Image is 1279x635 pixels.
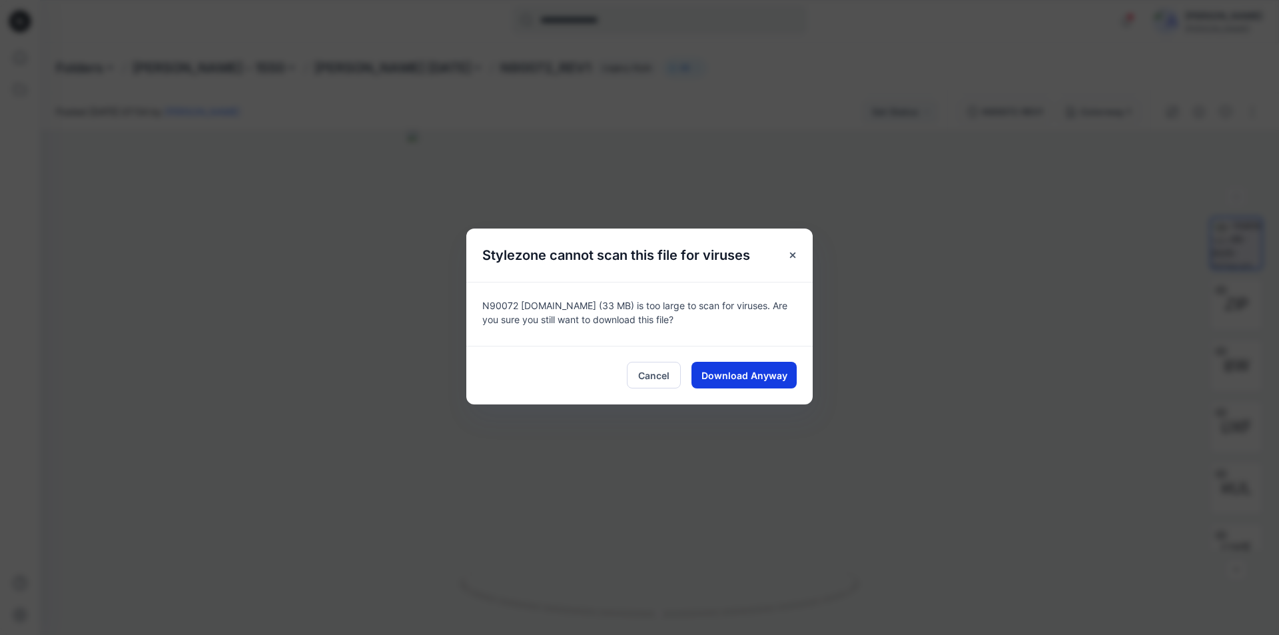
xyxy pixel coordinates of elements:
button: Download Anyway [691,362,797,388]
span: Cancel [638,368,669,382]
div: N90072 [DOMAIN_NAME] (33 MB) is too large to scan for viruses. Are you sure you still want to dow... [466,282,813,346]
h5: Stylezone cannot scan this file for viruses [466,229,766,282]
button: Cancel [627,362,681,388]
button: Close [781,243,805,267]
span: Download Anyway [701,368,787,382]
